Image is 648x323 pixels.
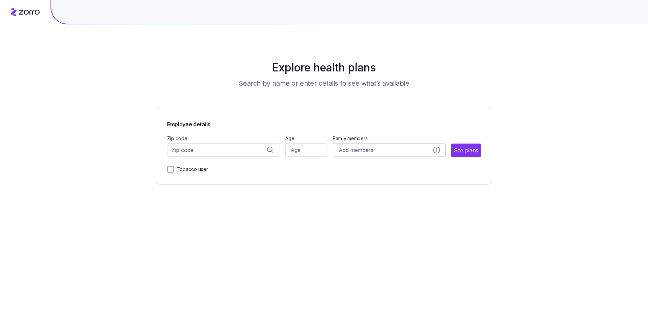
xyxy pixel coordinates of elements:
[285,143,328,157] input: Age
[167,118,210,129] span: Employee details
[167,143,280,157] input: Zip code
[333,135,446,142] span: Family members
[433,147,440,153] svg: add icon
[451,144,481,157] button: See plans
[173,60,475,76] h1: Explore health plans
[174,165,208,173] label: Tobacco user
[285,135,295,142] label: Age
[239,79,409,88] h3: Search by name or enter details to see what’s available
[454,146,478,155] span: See plans
[339,146,373,154] span: Add members
[167,135,187,142] label: Zip code
[333,143,446,157] button: Add membersadd icon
